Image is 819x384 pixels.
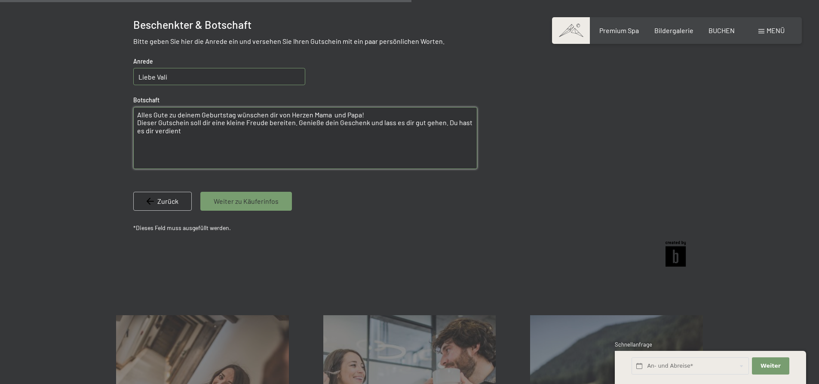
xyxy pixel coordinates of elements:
a: BUCHEN [709,26,735,34]
span: Schnellanfrage [615,341,652,348]
button: Weiter [752,357,789,375]
span: Weiter [761,362,781,370]
a: Bildergalerie [654,26,693,34]
a: Premium Spa [599,26,639,34]
span: Menü [767,26,785,34]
